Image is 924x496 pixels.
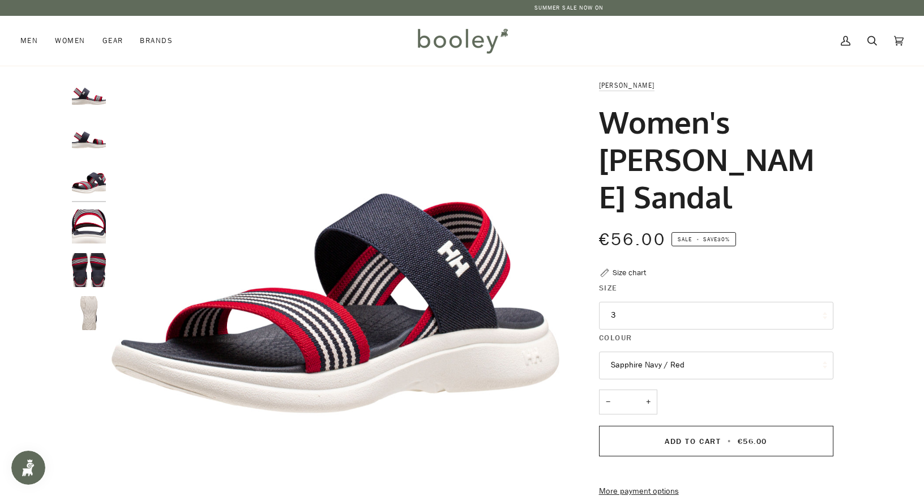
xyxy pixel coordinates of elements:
span: • [724,436,735,447]
a: Men [20,16,46,66]
span: Size [599,282,618,294]
img: Helly Hansen Women's Risor Sandal Sapphire Navy / Red - Booley Galway [72,209,106,243]
em: • [694,235,703,243]
span: €56.00 [599,228,666,251]
span: Save [671,232,736,247]
img: Helly Hansen Women's Risor Sandal Sapphire Navy / Red - Booley Galway [72,123,106,157]
span: Brands [140,35,173,46]
span: Women [55,35,85,46]
a: Women [46,16,93,66]
span: Add to Cart [665,436,721,447]
img: Helly Hansen Women's Risor Sandal Sapphire Navy / Red - Booley Galway [72,166,106,200]
button: Add to Cart • €56.00 [599,426,833,456]
span: Men [20,35,38,46]
button: + [639,390,657,415]
a: [PERSON_NAME] [599,80,654,90]
input: Quantity [599,390,657,415]
a: SUMMER SALE NOW ON [534,3,604,12]
span: Sale [678,235,692,243]
img: Booley [413,24,512,57]
span: 30% [717,235,730,243]
span: €56.00 [738,436,767,447]
h1: Women's [PERSON_NAME] Sandal [599,103,825,215]
iframe: Button to open loyalty program pop-up [11,451,45,485]
img: Helly Hansen Women's Risor Sandal Sapphire Navy / Red - Booley Galway [72,79,106,113]
a: Gear [94,16,132,66]
div: Size chart [613,267,646,279]
span: Gear [102,35,123,46]
button: Sapphire Navy / Red [599,352,833,379]
a: Brands [131,16,181,66]
button: 3 [599,302,833,330]
img: Helly Hansen Women's Risor Sandal Sapphire Navy / Red - Booley Galway [72,253,106,287]
img: Helly Hansen Women's Risor Sandal Sapphire Navy / Red - Booley Galway [72,296,106,330]
span: Colour [599,332,632,344]
button: − [599,390,617,415]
